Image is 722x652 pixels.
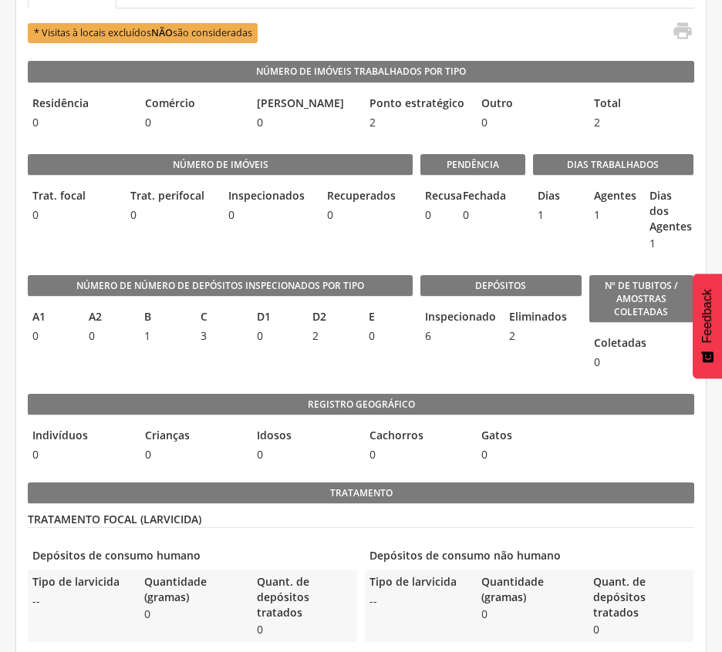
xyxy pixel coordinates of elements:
button: Feedback - Mostrar pesquisa [693,274,722,378]
span: Feedback [700,289,714,343]
legend: Depósitos de consumo humano [28,548,357,566]
span: 0 [364,328,413,344]
span: 0 [477,115,582,130]
span: * Visitas à locais excluídos são consideradas [28,23,258,42]
span: -- [365,593,469,609]
legend: Trat. focal [28,188,118,206]
span: 0 [589,622,693,637]
legend: Gatos [477,428,582,445]
legend: A2 [84,309,133,327]
span: 0 [458,207,488,223]
legend: Fechada [458,188,488,206]
legend: Depósitos [420,275,581,297]
legend: Trat. perifocal [126,188,216,206]
span: 0 [140,447,245,462]
span: 0 [252,447,357,462]
legend: E [364,309,413,327]
legend: Quantidade (gramas) [140,574,244,605]
legend: Tipo de larvicida [28,574,132,592]
span: 0 [28,447,133,462]
legend: Tipo de larvicida [365,574,469,592]
legend: TRATAMENTO FOCAL (LARVICIDA) [28,512,694,528]
span: 0 [589,355,599,370]
legend: Pendência [420,154,525,176]
span: 0 [28,207,118,223]
span: 1 [645,236,693,251]
legend: Crianças [140,428,245,445]
legend: D1 [252,309,301,327]
legend: B [140,309,188,327]
legend: Recusa [420,188,450,206]
span: 6 [420,328,497,344]
legend: Coletadas [589,335,599,353]
legend: Dias Trabalhados [533,154,693,176]
legend: Outro [477,96,582,113]
legend: Número de Número de Depósitos Inspecionados por Tipo [28,275,413,297]
span: 0 [140,115,245,130]
legend: Quantidade (gramas) [477,574,581,605]
legend: Idosos [252,428,357,445]
span: 0 [252,328,301,344]
span: 0 [84,328,133,344]
span: 0 [28,328,76,344]
b: NÃO [151,26,173,39]
legend: Indivíduos [28,428,133,445]
span: 0 [477,447,582,462]
span: 2 [589,115,694,130]
span: 0 [28,115,133,130]
span: 0 [252,115,357,130]
legend: Registro geográfico [28,394,694,415]
span: 1 [140,328,188,344]
span: 0 [252,622,356,637]
legend: Total [589,96,694,113]
legend: Recuperados [322,188,413,206]
span: 2 [504,328,581,344]
legend: Inspecionado [420,309,497,327]
legend: Depósitos de consumo não humano [365,548,694,566]
legend: D2 [308,309,356,327]
legend: Número de Imóveis Trabalhados por Tipo [28,61,694,82]
span: 0 [224,207,314,223]
span: 2 [365,115,470,130]
span: 0 [322,207,413,223]
span: 0 [477,607,581,622]
legend: Comércio [140,96,245,113]
i:  [672,20,693,42]
span: 3 [196,328,245,344]
legend: A1 [28,309,76,327]
span: 0 [140,607,244,622]
legend: Dias [533,188,582,206]
legend: Número de imóveis [28,154,413,176]
legend: Ponto estratégico [365,96,470,113]
legend: Inspecionados [224,188,314,206]
span: -- [28,593,132,609]
legend: Quant. de depósitos tratados [589,574,693,620]
span: 1 [533,207,582,223]
legend: Agentes [589,188,638,206]
span: 0 [420,207,450,223]
legend: Dias dos Agentes [645,188,693,234]
legend: Cachorros [365,428,470,445]
span: 1 [589,207,638,223]
span: 0 [126,207,216,223]
legend: [PERSON_NAME] [252,96,357,113]
legend: Quant. de depósitos tratados [252,574,356,620]
legend: C [196,309,245,327]
a:  [663,20,693,45]
span: 0 [365,447,470,462]
legend: Tratamento [28,482,694,504]
span: 2 [308,328,356,344]
legend: Nº de Tubitos / Amostras coletadas [589,275,694,323]
legend: Eliminados [504,309,581,327]
legend: Residência [28,96,133,113]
